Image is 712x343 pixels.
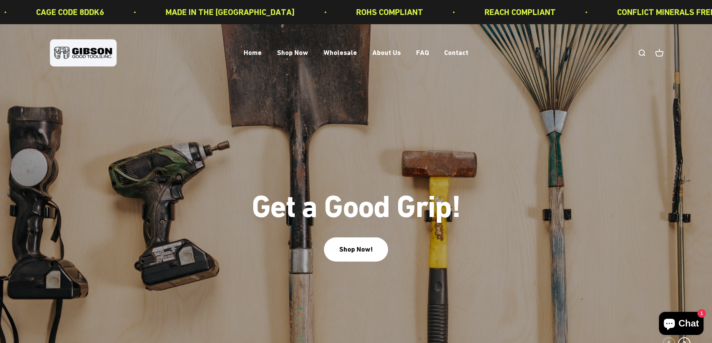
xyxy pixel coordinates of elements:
[277,49,308,57] a: Shop Now
[372,49,401,57] a: About Us
[355,5,422,19] p: ROHS COMPLIANT
[657,312,706,337] inbox-online-store-chat: Shopify online store chat
[324,49,357,57] a: Wholesale
[165,5,294,19] p: MADE IN THE [GEOGRAPHIC_DATA]
[244,49,262,57] a: Home
[35,5,103,19] p: CAGE CODE 8DDK6
[324,237,388,262] a: Shop Now!
[444,49,468,57] a: Contact
[484,5,555,19] p: REACH COMPLIANT
[416,49,429,57] a: FAQ
[252,189,460,224] split-lines: Get a Good Grip!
